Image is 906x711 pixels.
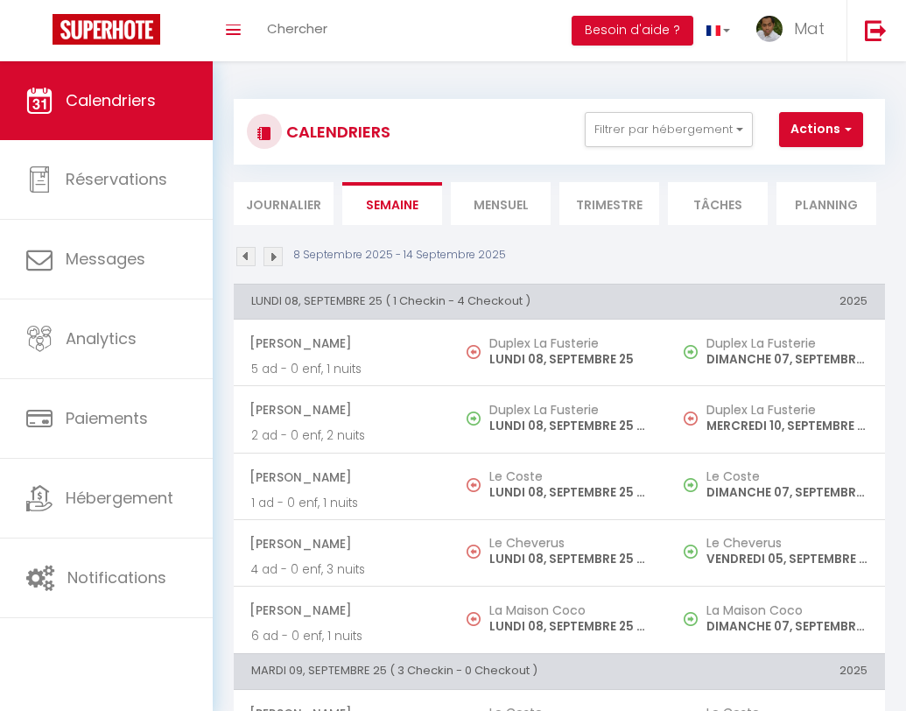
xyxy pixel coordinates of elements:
[234,654,668,689] th: MARDI 09, SEPTEMBRE 25 ( 3 Checkin - 0 Checkout )
[668,182,768,225] li: Tâches
[342,182,442,225] li: Semaine
[706,336,867,350] h5: Duplex La Fusterie
[668,654,885,689] th: 2025
[756,16,783,42] img: ...
[559,182,659,225] li: Trimestre
[293,247,506,264] p: 8 Septembre 2025 - 14 Septembre 2025
[66,168,167,190] span: Réservations
[234,182,334,225] li: Journalier
[489,536,650,550] h5: Le Cheverus
[251,627,433,645] p: 6 ad - 0 enf, 1 nuits
[451,182,551,225] li: Mensuel
[251,560,433,579] p: 4 ad - 0 enf, 3 nuits
[467,478,481,492] img: NO IMAGE
[706,403,867,417] h5: Duplex La Fusterie
[684,612,698,626] img: NO IMAGE
[249,527,433,560] span: [PERSON_NAME]
[706,469,867,483] h5: Le Coste
[282,112,390,151] h3: CALENDRIERS
[684,345,698,359] img: NO IMAGE
[251,360,433,378] p: 5 ad - 0 enf, 1 nuits
[684,412,698,426] img: NO IMAGE
[66,407,148,429] span: Paiements
[251,426,433,445] p: 2 ad - 0 enf, 2 nuits
[706,550,867,568] p: VENDREDI 05, SEPTEMBRE 25 - 17:00
[706,417,867,435] p: MERCREDI 10, SEPTEMBRE 25 - 09:00
[14,7,67,60] button: Ouvrir le widget de chat LiveChat
[489,417,650,435] p: LUNDI 08, SEPTEMBRE 25 - 17:00
[251,494,433,512] p: 1 ad - 0 enf, 1 nuits
[67,567,166,588] span: Notifications
[489,550,650,568] p: LUNDI 08, SEPTEMBRE 25 - 10:00
[489,350,650,369] p: LUNDI 08, SEPTEMBRE 25
[794,18,825,39] span: Mat
[489,603,650,617] h5: La Maison Coco
[249,461,433,494] span: [PERSON_NAME]
[249,327,433,360] span: [PERSON_NAME]
[706,350,867,369] p: DIMANCHE 07, SEPTEMBRE 25
[489,469,650,483] h5: Le Coste
[467,545,481,559] img: NO IMAGE
[467,345,481,359] img: NO IMAGE
[706,603,867,617] h5: La Maison Coco
[489,403,650,417] h5: Duplex La Fusterie
[668,284,885,319] th: 2025
[776,182,876,225] li: Planning
[706,617,867,636] p: DIMANCHE 07, SEPTEMBRE 25 - 17:00
[66,487,173,509] span: Hébergement
[489,336,650,350] h5: Duplex La Fusterie
[489,617,650,636] p: LUNDI 08, SEPTEMBRE 25 - 10:00
[684,478,698,492] img: NO IMAGE
[53,14,160,45] img: Super Booking
[779,112,863,147] button: Actions
[865,19,887,41] img: logout
[66,89,156,111] span: Calendriers
[66,327,137,349] span: Analytics
[489,483,650,502] p: LUNDI 08, SEPTEMBRE 25 - 10:00
[234,284,668,319] th: LUNDI 08, SEPTEMBRE 25 ( 1 Checkin - 4 Checkout )
[706,483,867,502] p: DIMANCHE 07, SEPTEMBRE 25 - 19:00
[467,612,481,626] img: NO IMAGE
[249,393,433,426] span: [PERSON_NAME]
[572,16,693,46] button: Besoin d'aide ?
[585,112,753,147] button: Filtrer par hébergement
[66,248,145,270] span: Messages
[267,19,327,38] span: Chercher
[249,594,433,627] span: [PERSON_NAME]
[706,536,867,550] h5: Le Cheverus
[684,545,698,559] img: NO IMAGE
